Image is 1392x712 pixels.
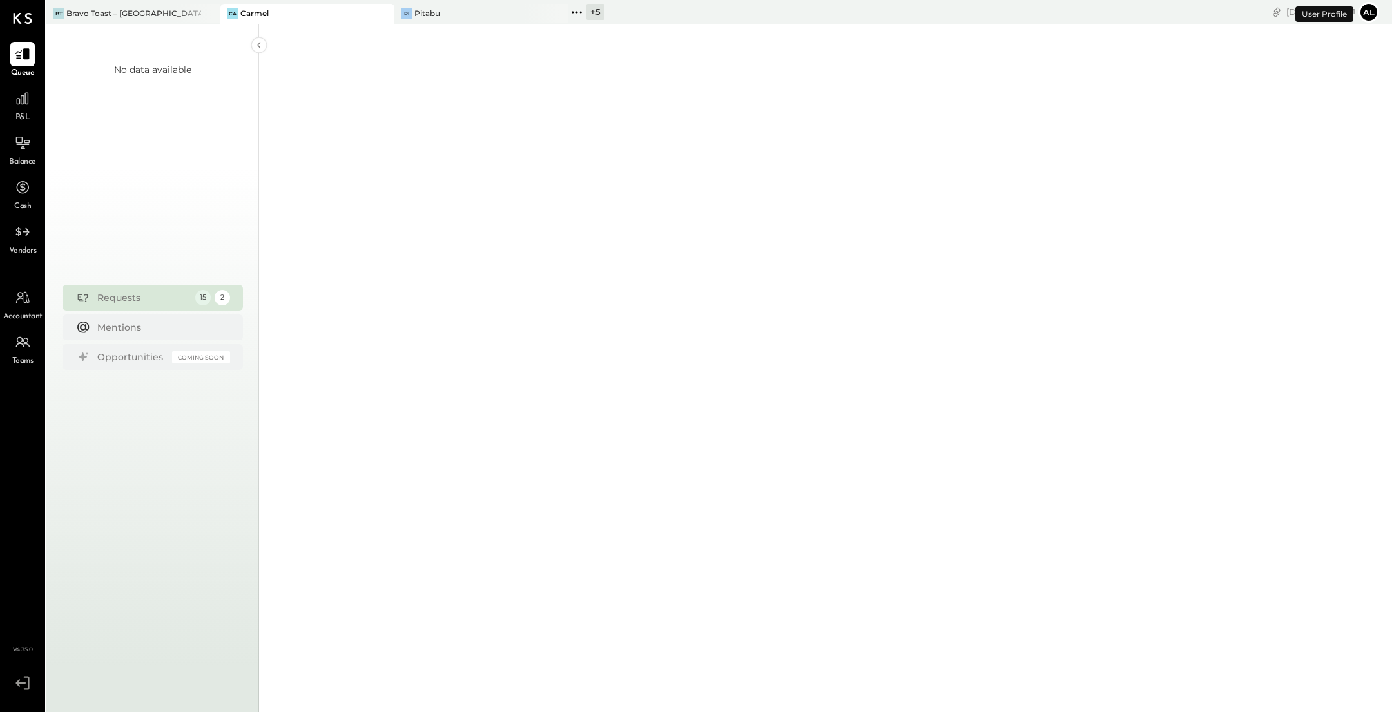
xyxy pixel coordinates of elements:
span: Teams [12,356,34,367]
div: Coming Soon [172,351,230,363]
div: Mentions [97,321,224,334]
span: Accountant [3,311,43,323]
span: Balance [9,157,36,168]
div: Pi [401,8,412,19]
div: Pitabu [414,8,440,19]
a: Queue [1,42,44,79]
a: Accountant [1,285,44,323]
a: Vendors [1,220,44,257]
span: Vendors [9,245,37,257]
a: P&L [1,86,44,124]
div: Carmel [240,8,269,19]
a: Cash [1,175,44,213]
div: 2 [215,290,230,305]
div: Ca [227,8,238,19]
a: Balance [1,131,44,168]
div: [DATE] [1286,6,1355,18]
div: + 5 [586,4,604,20]
span: P&L [15,112,30,124]
span: Cash [14,201,31,213]
div: User Profile [1295,6,1353,22]
div: No data available [114,63,191,76]
div: BT [53,8,64,19]
div: Requests [97,291,189,304]
div: copy link [1270,5,1283,19]
div: 15 [195,290,211,305]
button: Al [1358,2,1379,23]
a: Teams [1,330,44,367]
div: Bravo Toast – [GEOGRAPHIC_DATA] [66,8,201,19]
div: Opportunities [97,351,166,363]
span: Queue [11,68,35,79]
